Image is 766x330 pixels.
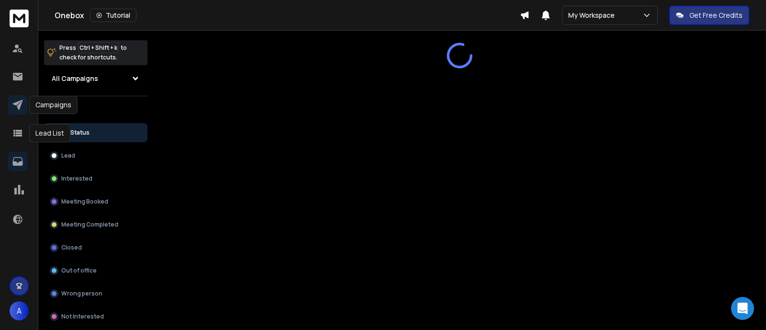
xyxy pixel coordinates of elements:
p: Lead [61,152,75,159]
button: Meeting Booked [44,192,147,211]
button: Meeting Completed [44,215,147,234]
div: Open Intercom Messenger [731,297,754,320]
p: My Workspace [568,11,619,20]
button: Out of office [44,261,147,280]
button: All Campaigns [44,69,147,88]
p: Wrong person [61,290,102,297]
p: Meeting Booked [61,198,108,205]
h3: Filters [44,104,147,117]
p: Interested [61,175,92,182]
button: A [10,301,29,320]
div: Onebox [55,9,520,22]
button: Lead [44,146,147,165]
p: Get Free Credits [689,11,743,20]
p: Out of office [61,267,97,274]
button: Get Free Credits [669,6,749,25]
button: Interested [44,169,147,188]
p: Closed [61,244,82,251]
span: Ctrl + Shift + k [78,42,119,53]
button: Closed [44,238,147,257]
button: Tutorial [90,9,136,22]
div: Lead List [29,124,70,142]
p: Press to check for shortcuts. [59,43,127,62]
button: Wrong person [44,284,147,303]
button: All Status [44,123,147,142]
h1: All Campaigns [52,74,98,83]
div: Campaigns [29,96,78,114]
p: All Status [62,129,90,137]
p: Meeting Completed [61,221,118,228]
button: Not Interested [44,307,147,326]
p: Not Interested [61,313,104,320]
